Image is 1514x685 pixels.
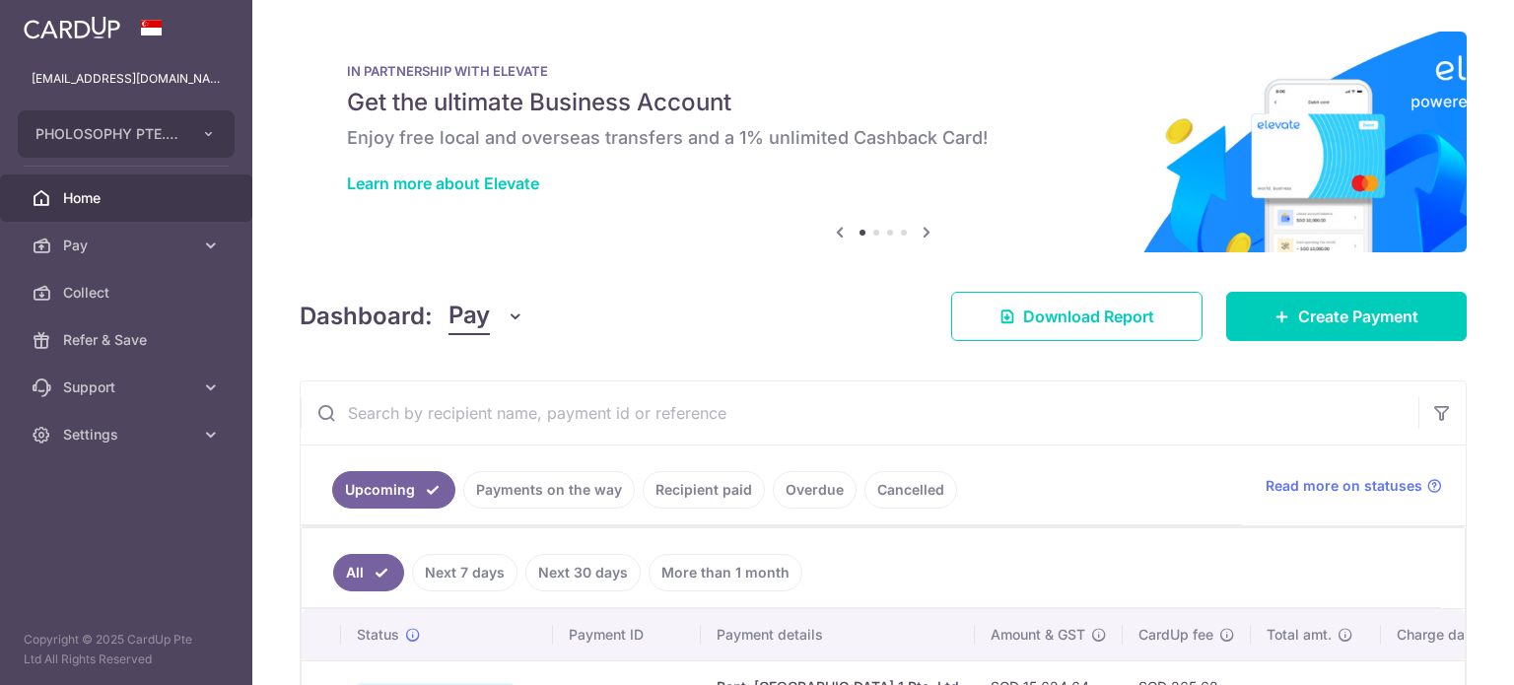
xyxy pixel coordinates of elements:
span: Refer & Save [63,330,193,350]
h4: Dashboard: [300,299,433,334]
a: More than 1 month [649,554,802,591]
span: Charge date [1397,625,1478,645]
p: [EMAIL_ADDRESS][DOMAIN_NAME] [32,69,221,89]
a: Create Payment [1226,292,1467,341]
a: Cancelled [864,471,957,509]
h6: Enjoy free local and overseas transfers and a 1% unlimited Cashback Card! [347,126,1419,150]
a: Overdue [773,471,857,509]
a: Next 30 days [525,554,641,591]
img: CardUp [24,16,120,39]
input: Search by recipient name, payment id or reference [301,381,1418,445]
p: IN PARTNERSHIP WITH ELEVATE [347,63,1419,79]
span: Settings [63,425,193,445]
h5: Get the ultimate Business Account [347,87,1419,118]
button: Pay [448,298,524,335]
span: Pay [63,236,193,255]
a: Read more on statuses [1266,476,1442,496]
span: Total amt. [1267,625,1332,645]
th: Payment details [701,609,975,660]
a: All [333,554,404,591]
a: Payments on the way [463,471,635,509]
span: Create Payment [1298,305,1418,328]
a: Recipient paid [643,471,765,509]
span: Read more on statuses [1266,476,1422,496]
iframe: Opens a widget where you can find more information [1388,626,1494,675]
a: Next 7 days [412,554,517,591]
span: CardUp fee [1138,625,1213,645]
span: Pay [448,298,490,335]
span: Download Report [1023,305,1154,328]
span: PHOLOSOPHY PTE. LTD. [35,124,181,144]
a: Upcoming [332,471,455,509]
a: Learn more about Elevate [347,173,539,193]
span: Collect [63,283,193,303]
img: Renovation banner [300,32,1467,252]
span: Support [63,377,193,397]
span: Home [63,188,193,208]
span: Amount & GST [991,625,1085,645]
a: Download Report [951,292,1203,341]
span: Status [357,625,399,645]
button: PHOLOSOPHY PTE. LTD. [18,110,235,158]
th: Payment ID [553,609,701,660]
